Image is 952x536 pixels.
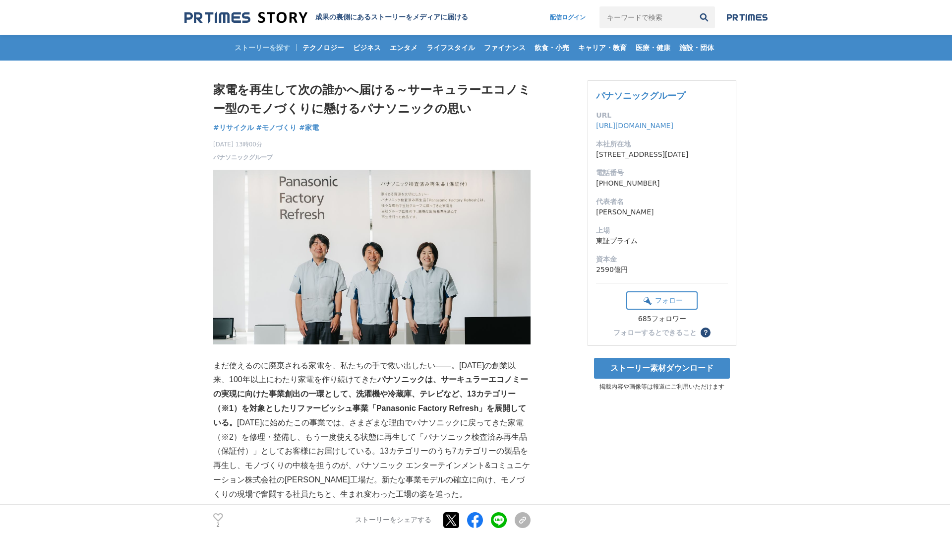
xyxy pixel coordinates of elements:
[213,123,254,132] span: #リサイクル
[596,149,728,160] dd: [STREET_ADDRESS][DATE]
[355,516,431,525] p: ストーリーをシェアする
[596,178,728,189] dd: [PHONE_NUMBER]
[422,35,479,61] a: ライフスタイル
[599,6,693,28] input: キーワードで検索
[184,11,468,24] a: 成果の裏側にあるストーリーをメディアに届ける 成果の裏側にあるストーリーをメディアに届ける
[531,35,573,61] a: 飲食・小売
[702,329,709,336] span: ？
[596,225,728,236] dt: 上場
[422,43,479,52] span: ライフスタイル
[315,13,468,22] h2: 成果の裏側にあるストーリーをメディアに届ける
[675,35,718,61] a: 施設・団体
[632,35,674,61] a: 医療・健康
[594,358,730,379] a: ストーリー素材ダウンロード
[626,315,698,324] div: 685フォロワー
[574,35,631,61] a: キャリア・教育
[540,6,595,28] a: 配信ログイン
[480,35,530,61] a: ファイナンス
[632,43,674,52] span: 医療・健康
[386,35,421,61] a: エンタメ
[596,90,685,101] a: パナソニックグループ
[256,123,297,132] span: #モノづくり
[626,291,698,310] button: フォロー
[480,43,530,52] span: ファイナンス
[213,359,531,502] p: まだ使えるのに廃棄される家電を、私たちの手で救い出したい――。[DATE]の創業以来、100年以上にわたり家電を作り続けてきた [DATE]に始めたこの事業では、さまざまな理由でパナソニックに戻...
[596,197,728,207] dt: 代表者名
[213,523,223,528] p: 2
[213,170,531,344] img: thumbnail_8b93da20-846d-11f0-b3f6-63d438e80013.jpg
[596,236,728,246] dd: 東証プライム
[531,43,573,52] span: 飲食・小売
[613,329,697,336] div: フォローするとできること
[386,43,421,52] span: エンタメ
[299,123,319,133] a: #家電
[727,13,768,21] img: prtimes
[596,139,728,149] dt: 本社所在地
[349,43,385,52] span: ビジネス
[596,122,673,130] a: [URL][DOMAIN_NAME]
[675,43,718,52] span: 施設・団体
[184,11,307,24] img: 成果の裏側にあるストーリーをメディアに届ける
[299,123,319,132] span: #家電
[701,328,711,337] button: ？
[213,140,273,149] span: [DATE] 13時00分
[596,254,728,265] dt: 資本金
[298,35,348,61] a: テクノロジー
[693,6,715,28] button: 検索
[574,43,631,52] span: キャリア・教育
[349,35,385,61] a: ビジネス
[596,265,728,275] dd: 2590億円
[298,43,348,52] span: テクノロジー
[213,375,528,426] strong: パナソニックは、サーキュラーエコノミーの実現に向けた事業創出の一環として、洗濯機や冷蔵庫、テレビなど、13カテゴリー（※1）を対象としたリファービッシュ事業「Panasonic Factory ...
[213,123,254,133] a: #リサイクル
[596,168,728,178] dt: 電話番号
[588,383,736,391] p: 掲載内容や画像等は報道にご利用いただけます
[596,110,728,121] dt: URL
[213,80,531,119] h1: 家電を再生して次の誰かへ届ける～サーキュラーエコノミー型のモノづくりに懸けるパナソニックの思い
[256,123,297,133] a: #モノづくり
[213,153,273,162] a: パナソニックグループ
[596,207,728,217] dd: [PERSON_NAME]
